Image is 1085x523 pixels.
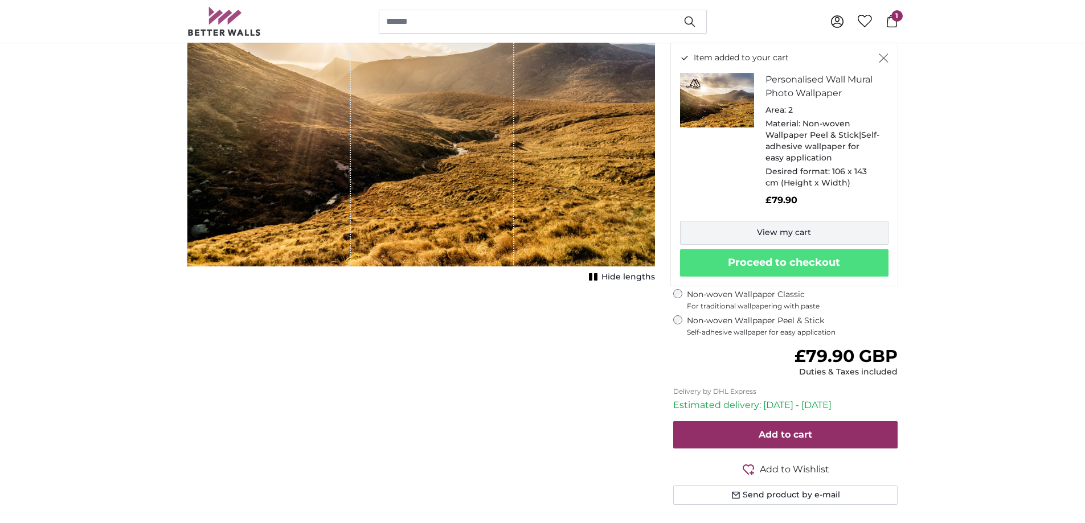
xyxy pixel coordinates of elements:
[765,118,800,129] span: Material:
[759,429,812,440] span: Add to cart
[879,52,889,64] button: Close
[687,302,898,311] span: For traditional wallpapering with paste
[670,43,898,286] div: Item added to your cart
[687,289,898,311] label: Non-woven Wallpaper Classic
[765,193,879,207] p: £79.90
[680,221,889,245] a: View my cart
[795,366,898,378] div: Duties & Taxes included
[788,105,793,115] span: 2
[765,118,879,163] span: Non-woven Wallpaper Peel & Stick|Self-adhesive wallpaper for easy application
[673,387,898,396] p: Delivery by DHL Express
[673,462,898,476] button: Add to Wishlist
[680,249,889,277] button: Proceed to checkout
[765,166,867,188] span: 106 x 143 cm (Height x Width)
[795,345,898,366] span: £79.90 GBP
[687,328,898,337] span: Self-adhesive wallpaper for easy application
[673,485,898,505] button: Send product by e-mail
[586,269,655,285] button: Hide lengths
[673,398,898,412] p: Estimated delivery: [DATE] - [DATE]
[673,421,898,448] button: Add to cart
[891,10,903,22] span: 1
[680,73,754,127] img: personalised-photo
[601,271,655,283] span: Hide lengths
[765,166,830,176] span: Desired format:
[765,73,879,100] h3: Personalised Wall Mural Photo Wallpaper
[760,463,829,476] span: Add to Wishlist
[765,105,786,115] span: Area:
[187,7,261,36] img: Betterwalls
[694,52,789,64] span: Item added to your cart
[687,315,898,337] label: Non-woven Wallpaper Peel & Stick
